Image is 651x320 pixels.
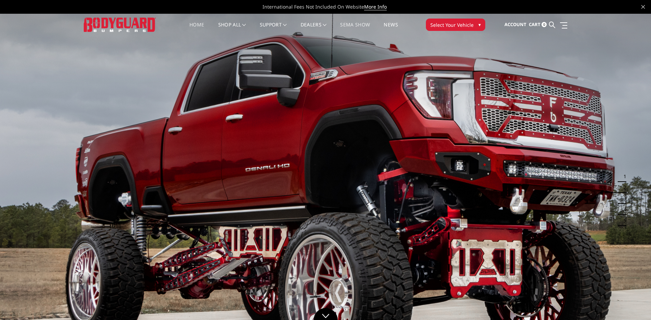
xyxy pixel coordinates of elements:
[529,21,540,27] span: Cart
[619,171,626,182] button: 1 of 5
[619,215,626,226] button: 5 of 5
[340,22,370,36] a: SEMA Show
[430,21,474,28] span: Select Your Vehicle
[478,21,481,28] span: ▾
[314,308,338,320] a: Click to Down
[426,19,485,31] button: Select Your Vehicle
[619,204,626,215] button: 4 of 5
[189,22,204,36] a: Home
[84,18,156,32] img: BODYGUARD BUMPERS
[617,287,651,320] iframe: Chat Widget
[529,15,547,34] a: Cart 0
[619,182,626,193] button: 2 of 5
[364,3,387,10] a: More Info
[260,22,287,36] a: Support
[504,21,526,27] span: Account
[218,22,246,36] a: shop all
[384,22,398,36] a: News
[619,193,626,204] button: 3 of 5
[504,15,526,34] a: Account
[301,22,327,36] a: Dealers
[542,22,547,27] span: 0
